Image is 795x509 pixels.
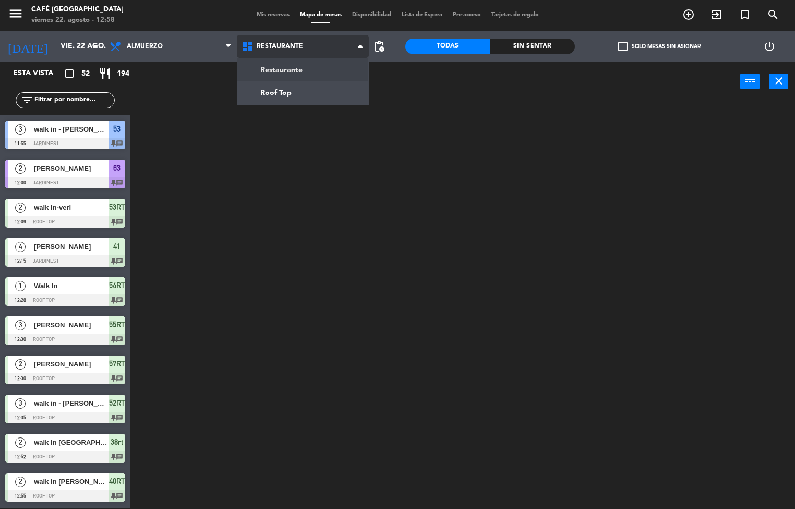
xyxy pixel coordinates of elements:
[15,359,26,370] span: 2
[347,12,396,18] span: Disponibilidad
[34,202,109,213] span: walk in-veri
[109,318,125,331] span: 55RT
[21,94,33,106] i: filter_list
[251,12,295,18] span: Mis reservas
[15,124,26,135] span: 3
[34,241,109,252] span: [PERSON_NAME]
[127,43,163,50] span: Almuerzo
[8,6,23,25] button: menu
[31,15,124,26] div: viernes 22. agosto - 12:58
[34,359,109,370] span: [PERSON_NAME]
[396,12,448,18] span: Lista de Espera
[769,74,788,89] button: close
[34,476,109,487] span: walk in [PERSON_NAME]
[739,8,751,21] i: turned_in_not
[109,475,125,488] span: 40RT
[763,40,776,53] i: power_settings_new
[8,6,23,21] i: menu
[15,320,26,330] span: 3
[15,163,26,174] span: 2
[34,163,109,174] span: [PERSON_NAME]
[113,240,121,253] span: 41
[99,67,111,80] i: restaurant
[257,43,303,50] span: Restaurante
[405,39,490,54] div: Todas
[15,398,26,409] span: 3
[767,8,779,21] i: search
[81,68,90,80] span: 52
[111,436,123,448] span: 38rt
[490,39,574,54] div: Sin sentar
[34,319,109,330] span: [PERSON_NAME]
[773,75,785,87] i: close
[31,5,124,15] div: Café [GEOGRAPHIC_DATA]
[295,12,347,18] span: Mapa de mesas
[117,68,129,80] span: 194
[5,67,75,80] div: Esta vista
[34,437,109,448] span: walk in [GEOGRAPHIC_DATA]
[113,162,121,174] span: 63
[34,398,109,409] span: walk in - [PERSON_NAME]
[89,40,102,53] i: arrow_drop_down
[15,242,26,252] span: 4
[33,94,114,106] input: Filtrar por nombre...
[113,123,121,135] span: 53
[15,477,26,487] span: 2
[15,203,26,213] span: 2
[237,58,369,81] a: Restaurante
[740,74,760,89] button: power_input
[15,437,26,448] span: 2
[63,67,76,80] i: crop_square
[109,358,125,370] span: 57RT
[486,12,544,18] span: Tarjetas de regalo
[109,397,125,409] span: 52RT
[34,124,109,135] span: walk in - [PERSON_NAME]
[15,281,26,291] span: 1
[744,75,756,87] i: power_input
[710,8,723,21] i: exit_to_app
[618,42,628,51] span: check_box_outline_blank
[109,201,125,214] span: 53RT
[373,40,386,53] span: pending_actions
[448,12,486,18] span: Pre-acceso
[109,279,125,292] span: 54RT
[682,8,695,21] i: add_circle_outline
[618,42,701,51] label: Solo mesas sin asignar
[34,280,109,291] span: Walk In
[237,81,369,104] a: Roof Top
